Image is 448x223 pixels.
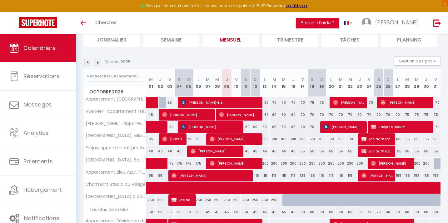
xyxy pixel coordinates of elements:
[364,109,374,121] div: 70
[374,206,383,218] div: 72
[193,206,203,218] div: 50
[402,170,412,181] div: 155
[212,206,222,218] div: 45
[402,133,412,145] div: 135
[215,77,219,82] abbr: M
[270,133,279,145] div: 100
[412,109,421,121] div: 75
[181,121,241,133] span: [PERSON_NAME]
[85,158,147,162] span: [GEOGRAPHIC_DATA], 8p, large private pool, Frejus
[298,109,307,121] div: 70
[270,109,279,121] div: 60
[346,158,355,169] div: 230
[330,77,332,82] abbr: L
[317,97,326,108] div: 75
[425,77,427,82] abbr: J
[149,77,153,82] abbr: M
[260,146,269,157] div: 45
[254,77,257,82] abbr: D
[336,133,345,145] div: 100
[279,69,288,97] th: 15
[286,3,308,8] strong: >>> ICI <<<<
[431,133,441,145] div: 135
[412,69,421,97] th: 29
[307,97,317,108] div: 75
[377,77,380,82] abbr: S
[270,158,279,169] div: 200
[146,206,156,218] div: 50
[307,170,317,181] div: 135
[146,133,156,145] div: 95
[288,97,298,108] div: 70
[260,97,269,108] div: 80
[231,206,241,218] div: 50
[279,109,288,121] div: 60
[193,194,203,206] div: 250
[357,12,427,34] a: ... [PERSON_NAME]
[156,194,165,206] div: 250
[241,69,250,97] th: 11
[156,206,165,218] div: 50
[270,170,279,181] div: 115
[272,77,276,82] abbr: M
[348,77,352,82] abbr: M
[298,69,307,97] th: 17
[251,69,260,97] th: 12
[146,109,156,121] div: 45
[143,32,200,47] li: Semaine
[251,146,260,157] div: 45
[87,71,142,82] input: Rechercher un logement...
[317,158,326,169] div: 230
[371,157,411,169] span: [PERSON_NAME]
[358,77,361,82] abbr: J
[162,109,212,121] span: [PERSON_NAME]
[361,145,393,157] span: jacjac Steppich
[193,69,203,97] th: 06
[146,146,156,157] div: 40
[393,109,402,121] div: 70
[298,206,307,218] div: 60
[165,69,174,97] th: 03
[298,97,307,108] div: 70
[146,69,156,97] th: 01
[175,69,184,97] th: 04
[202,32,259,47] li: Mensuel
[324,121,364,133] span: [PERSON_NAME]
[393,170,402,181] div: 155
[383,109,393,121] div: 70
[187,77,190,82] abbr: D
[270,206,279,218] div: 45
[421,109,431,121] div: 75
[346,133,355,145] div: 100
[222,69,231,97] th: 09
[421,146,431,157] div: 55
[231,69,241,97] th: 10
[168,77,171,82] abbr: V
[23,157,53,165] span: Paiements
[298,158,307,169] div: 230
[226,77,228,82] abbr: J
[184,133,193,145] div: 90
[85,146,147,150] span: Fréjus, appartement proche centre-ville
[307,158,317,169] div: 230
[146,194,156,206] div: 250
[85,121,147,126] span: [PERSON_NAME] · Appartement Pinède Azur
[397,77,399,82] abbr: L
[374,69,383,97] th: 25
[402,109,412,121] div: 75
[260,206,269,218] div: 45
[393,206,402,218] div: 60
[19,17,57,28] img: Super Booking
[270,121,279,133] div: 65
[85,170,147,175] span: Appartement Bleu Azur, Fréjus Plage, neuf, 100m2
[231,194,241,206] div: 250
[181,97,259,108] span: [PERSON_NAME]-Lie
[298,133,307,145] div: 120
[321,32,378,47] li: Tâches
[292,77,295,82] abbr: J
[394,56,441,66] button: Gestion des prix
[23,44,56,52] span: Calendriers
[270,97,279,108] div: 70
[431,97,441,108] div: 70
[320,77,323,82] abbr: D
